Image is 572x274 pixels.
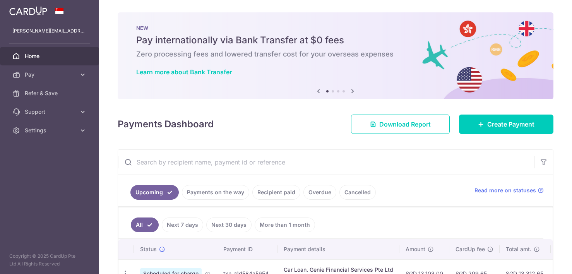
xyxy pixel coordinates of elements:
[130,185,179,200] a: Upcoming
[456,245,485,253] span: CardUp fee
[25,108,76,116] span: Support
[118,12,553,99] img: Bank transfer banner
[406,245,425,253] span: Amount
[379,120,431,129] span: Download Report
[118,150,534,175] input: Search by recipient name, payment id or reference
[136,50,535,59] h6: Zero processing fees and lowered transfer cost for your overseas expenses
[25,52,76,60] span: Home
[255,217,315,232] a: More than 1 month
[474,187,544,194] a: Read more on statuses
[217,239,277,259] th: Payment ID
[206,217,252,232] a: Next 30 days
[351,115,450,134] a: Download Report
[162,217,203,232] a: Next 7 days
[140,245,157,253] span: Status
[25,89,76,97] span: Refer & Save
[277,239,399,259] th: Payment details
[118,117,214,131] h4: Payments Dashboard
[25,71,76,79] span: Pay
[131,217,159,232] a: All
[284,266,393,274] div: Car Loan. Genie Financial Services Pte Ltd
[506,245,531,253] span: Total amt.
[252,185,300,200] a: Recipient paid
[303,185,336,200] a: Overdue
[136,25,535,31] p: NEW
[182,185,249,200] a: Payments on the way
[487,120,534,129] span: Create Payment
[339,185,376,200] a: Cancelled
[12,27,87,35] p: [PERSON_NAME][EMAIL_ADDRESS][PERSON_NAME][DOMAIN_NAME]
[136,34,535,46] h5: Pay internationally via Bank Transfer at $0 fees
[25,127,76,134] span: Settings
[136,68,232,76] a: Learn more about Bank Transfer
[474,187,536,194] span: Read more on statuses
[9,6,47,15] img: CardUp
[459,115,553,134] a: Create Payment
